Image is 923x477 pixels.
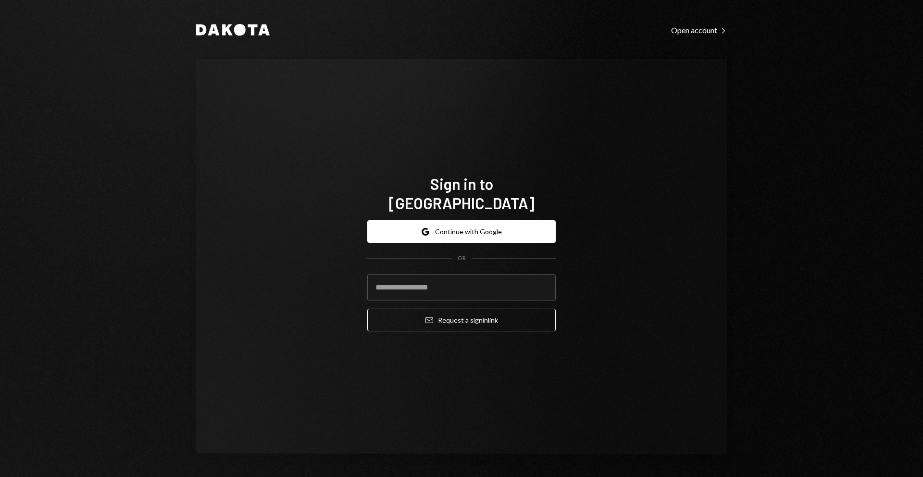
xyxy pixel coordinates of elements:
h1: Sign in to [GEOGRAPHIC_DATA] [367,174,556,213]
button: Request a signinlink [367,309,556,331]
div: OR [458,254,466,263]
a: Open account [671,25,727,35]
button: Continue with Google [367,220,556,243]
